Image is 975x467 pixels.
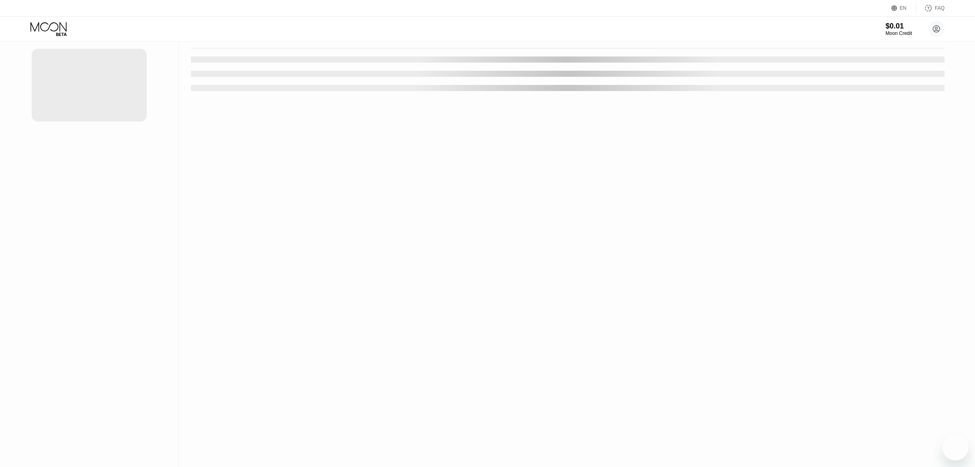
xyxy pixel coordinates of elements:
div: FAQ [935,5,945,11]
div: $0.01Moon Credit [886,22,912,36]
div: EN [891,4,916,12]
div: Moon Credit [886,30,912,36]
div: FAQ [916,4,945,12]
div: $0.01 [886,22,912,30]
div: EN [900,5,907,11]
iframe: Button to launch messaging window [942,434,968,460]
